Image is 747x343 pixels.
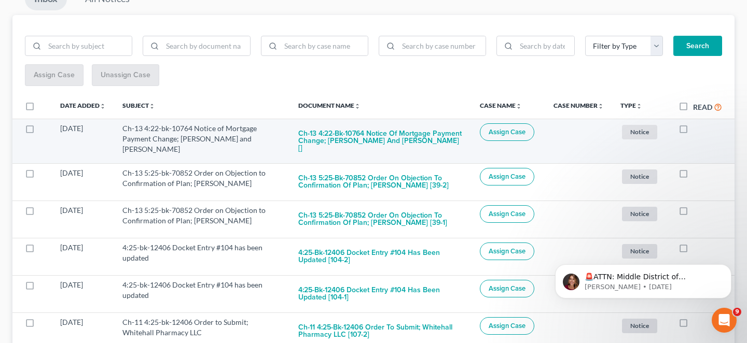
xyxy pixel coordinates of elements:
input: Search by case name [281,36,368,56]
i: unfold_more [149,103,155,109]
i: unfold_more [636,103,642,109]
button: Ch-13 4:22-bk-10764 Notice of Mortgage Payment Change; [PERSON_NAME] and [PERSON_NAME] [] [298,123,463,159]
td: 4:25-bk-12406 Docket Entry #104 has been updated [114,275,290,312]
input: Search by subject [45,36,132,56]
span: Notice [622,319,657,333]
span: Notice [622,207,657,221]
button: Search [673,36,722,56]
i: unfold_more [354,103,361,109]
a: Case Nameunfold_more [480,102,522,109]
td: Ch-13 4:22-bk-10764 Notice of Mortgage Payment Change; [PERSON_NAME] and [PERSON_NAME] [114,119,290,163]
label: Read [693,102,712,112]
a: Date Addedunfold_more [60,102,106,109]
a: Notice [620,123,662,140]
td: 4:25-bk-12406 Docket Entry #104 has been updated [114,238,290,275]
i: unfold_more [598,103,604,109]
button: 4:25-bk-12406 Docket Entry #104 has been updated [104-1] [298,280,463,308]
button: 4:25-bk-12406 Docket Entry #104 has been updated [104-2] [298,242,463,270]
td: [DATE] [52,163,114,201]
span: Assign Case [489,210,525,218]
span: Assign Case [489,128,525,136]
a: Subjectunfold_more [122,102,155,109]
button: Assign Case [480,123,534,141]
span: Assign Case [489,322,525,330]
span: 9 [733,308,741,316]
button: Assign Case [480,317,534,335]
a: Notice [620,205,662,222]
td: Ch-13 5:25-bk-70852 Order on Objection to Confirmation of Plan; [PERSON_NAME] [114,163,290,201]
button: Assign Case [480,242,534,260]
input: Search by case number [398,36,486,56]
a: Case Numberunfold_more [554,102,604,109]
a: Typeunfold_more [620,102,642,109]
i: unfold_more [100,103,106,109]
span: Notice [622,169,657,183]
a: Document Nameunfold_more [298,102,361,109]
input: Search by date [516,36,574,56]
iframe: Intercom live chat [712,308,737,333]
td: [DATE] [52,275,114,312]
a: Notice [620,168,662,185]
td: [DATE] [52,201,114,238]
button: Assign Case [480,280,534,297]
span: Assign Case [489,284,525,293]
a: Notice [620,317,662,334]
i: unfold_more [516,103,522,109]
span: Assign Case [489,247,525,255]
button: Assign Case [480,205,534,223]
button: Ch-13 5:25-bk-70852 Order on Objection to Confirmation of Plan; [PERSON_NAME] [39-1] [298,205,463,233]
button: Assign Case [480,168,534,185]
span: Notice [622,125,657,139]
button: Ch-13 5:25-bk-70852 Order on Objection to Confirmation of Plan; [PERSON_NAME] [39-2] [298,168,463,196]
span: Assign Case [489,173,525,181]
input: Search by document name [162,36,250,56]
td: [DATE] [52,238,114,275]
td: [DATE] [52,119,114,163]
iframe: Intercom notifications message [539,242,747,315]
td: Ch-13 5:25-bk-70852 Order on Objection to Confirmation of Plan; [PERSON_NAME] [114,201,290,238]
